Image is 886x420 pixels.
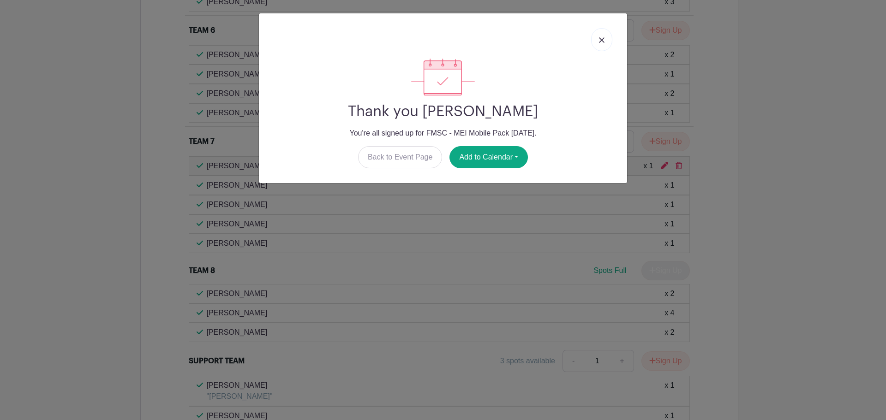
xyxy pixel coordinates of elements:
[358,146,443,168] a: Back to Event Page
[411,59,475,95] img: signup_complete-c468d5dda3e2740ee63a24cb0ba0d3ce5d8a4ecd24259e683200fb1569d990c8.svg
[449,146,528,168] button: Add to Calendar
[599,37,605,43] img: close_button-5f87c8562297e5c2d7936805f587ecaba9071eb48480494691a3f1689db116b3.svg
[266,128,620,139] p: You're all signed up for FMSC - MEI Mobile Pack [DATE].
[266,103,620,120] h2: Thank you [PERSON_NAME]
